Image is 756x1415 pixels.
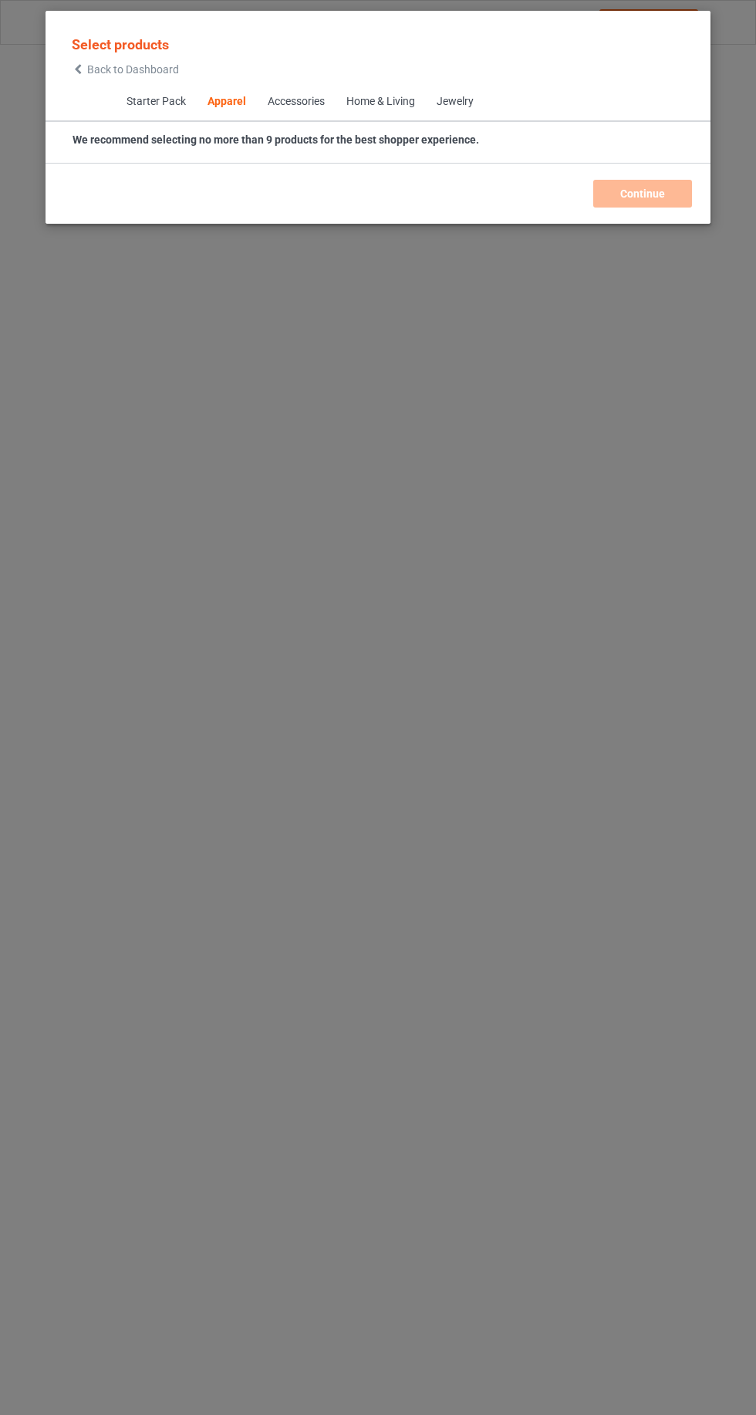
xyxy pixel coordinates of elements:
[87,63,179,76] span: Back to Dashboard
[267,94,324,110] div: Accessories
[436,94,473,110] div: Jewelry
[207,94,245,110] div: Apparel
[346,94,414,110] div: Home & Living
[72,36,169,52] span: Select products
[115,83,196,120] span: Starter Pack
[73,133,479,146] strong: We recommend selecting no more than 9 products for the best shopper experience.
